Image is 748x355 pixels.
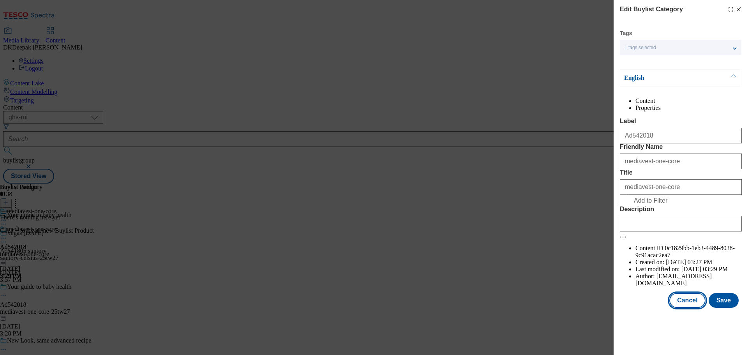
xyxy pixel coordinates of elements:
[620,206,742,213] label: Description
[681,266,728,272] span: [DATE] 03:29 PM
[620,169,742,176] label: Title
[624,74,706,82] p: English
[620,143,742,150] label: Friendly Name
[635,97,742,104] li: Content
[620,179,742,195] input: Enter Title
[709,293,739,308] button: Save
[625,45,656,51] span: 1 tags selected
[635,104,742,111] li: Properties
[635,273,712,286] span: [EMAIL_ADDRESS][DOMAIN_NAME]
[620,118,742,125] label: Label
[635,245,735,258] span: 0c1829bb-1eb3-4489-8038-9c91acac2ea7
[634,197,667,204] span: Add to Filter
[635,259,742,266] li: Created on:
[620,216,742,231] input: Enter Description
[666,259,712,265] span: [DATE] 03:27 PM
[620,154,742,169] input: Enter Friendly Name
[620,31,632,35] label: Tags
[620,40,741,55] button: 1 tags selected
[620,5,683,14] h4: Edit Buylist Category
[635,266,742,273] li: Last modified on:
[635,245,742,259] li: Content ID
[669,293,705,308] button: Cancel
[620,128,742,143] input: Enter Label
[635,273,742,287] li: Author:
